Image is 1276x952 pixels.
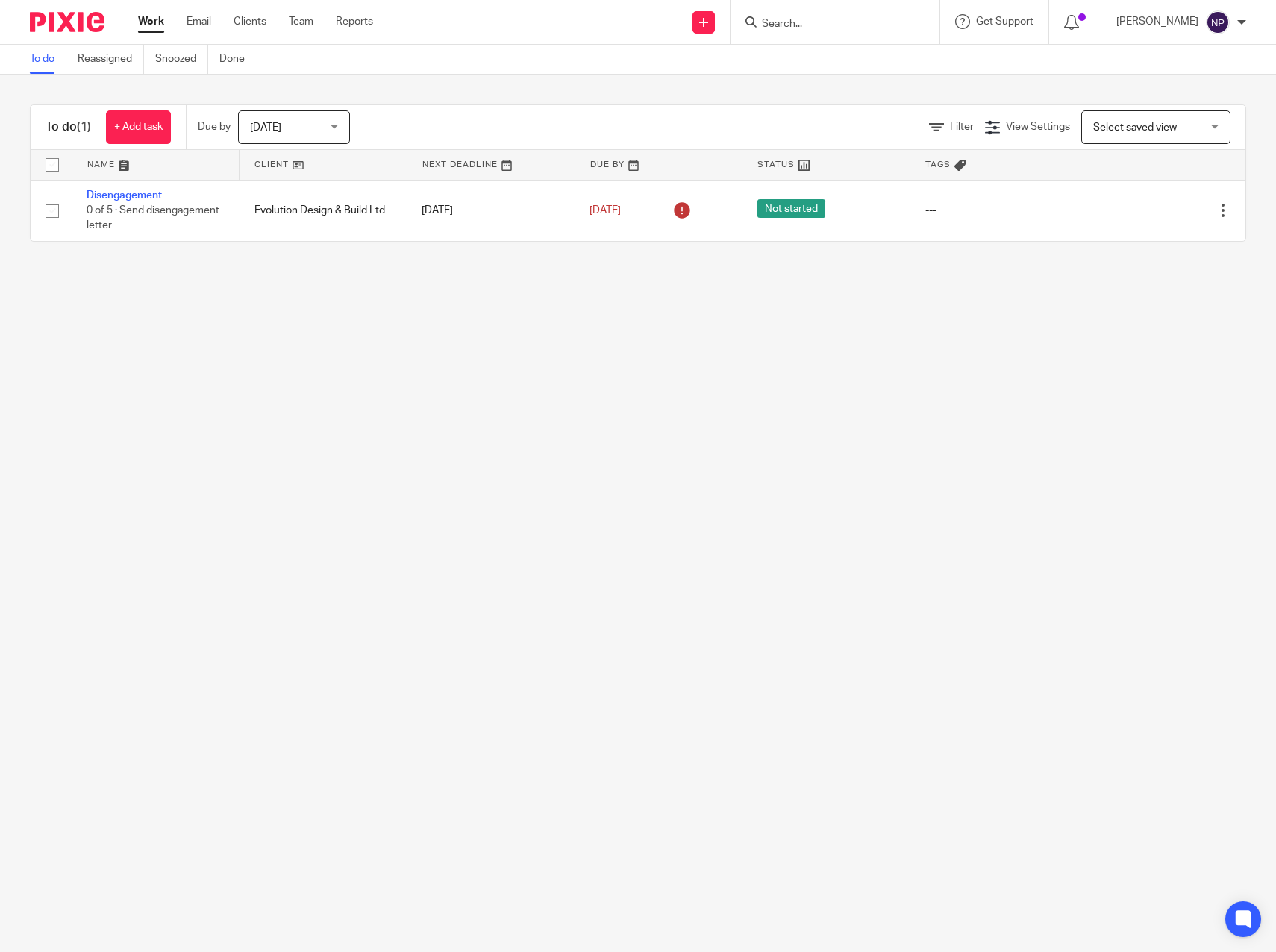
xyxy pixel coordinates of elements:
[219,45,256,74] a: Done
[77,121,91,133] span: (1)
[1206,10,1230,34] img: svg%3E
[757,199,825,218] span: Not started
[407,180,575,241] td: [DATE]
[87,205,219,231] span: 0 of 5 · Send disengagement letter
[925,160,951,169] span: Tags
[976,16,1033,27] span: Get Support
[87,190,162,201] a: Disengagement
[1116,14,1198,29] p: [PERSON_NAME]
[138,14,164,29] a: Work
[106,110,171,144] a: + Add task
[155,45,208,74] a: Snoozed
[589,205,621,216] span: [DATE]
[78,45,144,74] a: Reassigned
[760,18,895,31] input: Search
[950,122,974,132] span: Filter
[240,180,407,241] td: Evolution Design & Build Ltd
[1093,122,1177,133] span: Select saved view
[30,12,104,32] img: Pixie
[925,203,1063,218] div: ---
[198,119,231,134] p: Due by
[234,14,266,29] a: Clients
[187,14,211,29] a: Email
[336,14,373,29] a: Reports
[1006,122,1070,132] span: View Settings
[250,122,281,133] span: [DATE]
[46,119,91,135] h1: To do
[289,14,313,29] a: Team
[30,45,66,74] a: To do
